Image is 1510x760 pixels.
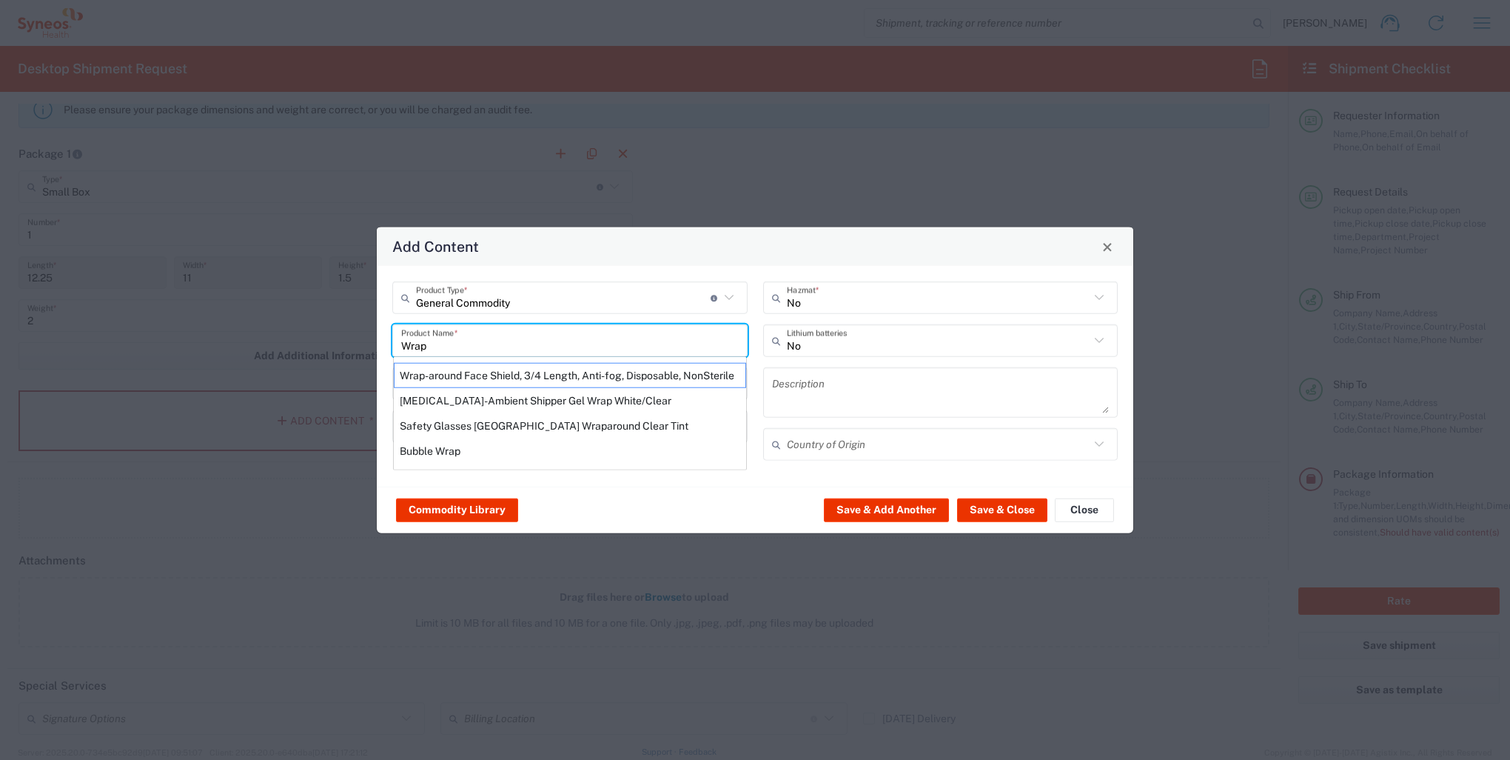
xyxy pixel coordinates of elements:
button: Save & Close [957,498,1047,521]
button: Close [1055,498,1114,521]
h4: Add Content [392,236,479,257]
div: Wrap-around Face Shield, 3/4 Length, Anti-fog, Disposable, NonSterile [394,363,746,388]
div: Bubble Wrap [394,439,746,464]
button: Commodity Library [396,498,518,521]
button: Close [1097,236,1118,257]
div: Gel Pack-Ambient Shipper Gel Wrap White/Clear [394,388,746,413]
button: Save & Add Another [824,498,949,521]
div: Safety Glasses Yukon Wraparound Clear Tint [394,413,746,439]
